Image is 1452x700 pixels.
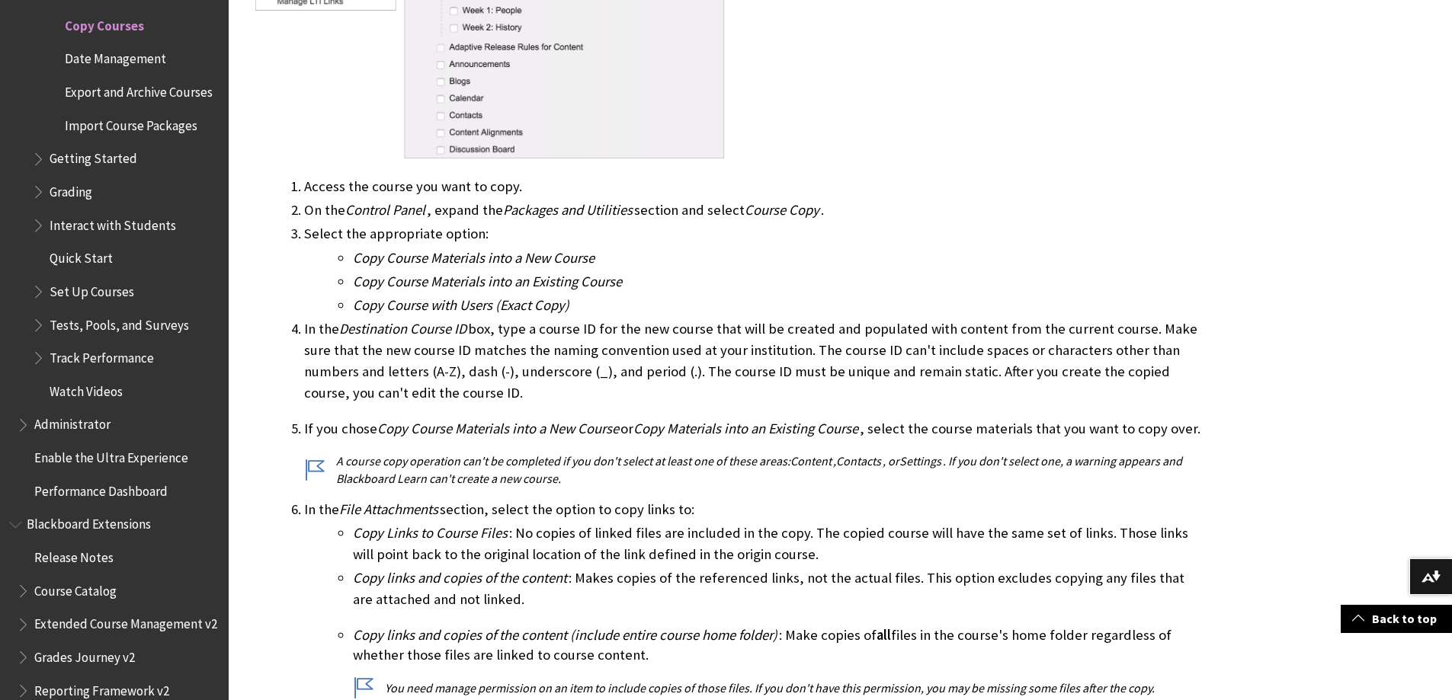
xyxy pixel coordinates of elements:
li: On the , expand the section and select . [304,200,1200,221]
span: Getting Started [50,146,137,167]
span: Packages and Utilities [503,201,633,219]
span: Set Up Courses [50,279,134,299]
span: Extended Course Management v2 [34,612,217,632]
span: Copy links and copies of the content [353,569,567,587]
li: In the box, type a course ID for the new course that will be created and populated with content f... [304,318,1200,404]
span: Copy Course Materials into an Existing Course [353,273,622,290]
span: Grades Journey v2 [34,644,135,665]
span: File Attachments [339,500,438,518]
span: Release Notes [34,545,114,565]
span: Copy Course Materials into a New Course [353,249,595,267]
span: Copy Course Materials into a New Course [377,420,619,437]
span: Copy Materials into an Existing Course [633,420,858,437]
span: Destination Course ID [339,320,466,337]
p: You need manage permission on an item to include copies of those files. If you don't have this pe... [353,679,1200,696]
span: Content [790,453,832,468]
span: Copy Courses [65,13,144,34]
span: Enable the Ultra Experience [34,445,188,465]
a: Back to top [1341,605,1452,633]
span: Copy Links to Course Files [353,524,508,542]
span: Date Management [65,46,166,67]
span: Blackboard Extensions [27,512,151,532]
span: Copy Course with Users (Exact Copy) [353,296,569,314]
span: Tests, Pools, and Surveys [50,312,189,333]
span: Track Performance [50,345,154,366]
span: Administrator [34,412,111,433]
span: Quick Start [50,245,113,266]
li: In the section, select the option to copy links to: [304,499,1200,696]
span: Watch Videos [50,379,123,399]
span: Course Copy [745,201,819,219]
span: Contacts [836,453,881,468]
span: all [877,626,891,644]
li: Select the appropriate option: [304,223,1200,315]
li: : No copies of linked files are included in the copy. The copied course will have the same set of... [353,523,1200,565]
span: Copy links and copies of the content (include entire course home folder) [353,626,777,644]
span: Control Panel [345,201,425,219]
span: Performance Dashboard [34,478,168,499]
span: Export and Archive Courses [65,79,213,100]
span: Import Course Packages [65,113,197,133]
span: Course Catalog [34,578,117,599]
li: : Makes copies of the referenced links, not the actual files. This option excludes copying any fi... [353,567,1200,610]
span: Settings [899,453,941,468]
p: : Make copies of files in the course's home folder regardless of whether those files are linked t... [353,625,1200,665]
li: Access the course you want to copy. [304,176,1200,197]
span: Grading [50,179,92,200]
span: Interact with Students [50,213,176,233]
span: Reporting Framework v2 [34,678,169,698]
p: If you chose or , select the course materials that you want to copy over. [304,419,1200,439]
p: A course copy operation can't be completed if you don't select at least one of these areas: , , o... [304,452,1200,487]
